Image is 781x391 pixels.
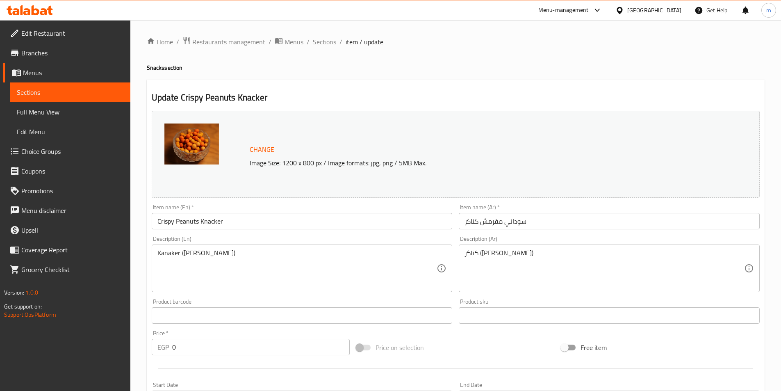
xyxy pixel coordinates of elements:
[4,309,56,320] a: Support.OpsPlatform
[581,343,607,352] span: Free item
[3,142,130,161] a: Choice Groups
[152,307,453,324] input: Please enter product barcode
[152,91,760,104] h2: Update Crispy Peanuts Knacker
[339,37,342,47] li: /
[275,37,303,47] a: Menus
[3,161,130,181] a: Coupons
[152,213,453,229] input: Enter name En
[3,63,130,82] a: Menus
[3,181,130,201] a: Promotions
[465,249,744,288] textarea: كناكر ([PERSON_NAME])
[176,37,179,47] li: /
[147,37,765,47] nav: breadcrumb
[10,102,130,122] a: Full Menu View
[10,122,130,142] a: Edit Menu
[3,43,130,63] a: Branches
[285,37,303,47] span: Menus
[25,287,38,298] span: 1.0.0
[459,213,760,229] input: Enter name Ar
[376,343,424,352] span: Price on selection
[21,146,124,156] span: Choice Groups
[172,339,350,355] input: Please enter price
[459,307,760,324] input: Please enter product sku
[3,201,130,220] a: Menu disclaimer
[3,220,130,240] a: Upsell
[313,37,336,47] a: Sections
[250,144,274,155] span: Change
[21,28,124,38] span: Edit Restaurant
[164,123,219,165] img: mmw_638836127247781361
[23,68,124,78] span: Menus
[21,166,124,176] span: Coupons
[17,107,124,117] span: Full Menu View
[346,37,383,47] span: item / update
[307,37,310,47] li: /
[3,23,130,43] a: Edit Restaurant
[157,342,169,352] p: EGP
[4,287,24,298] span: Version:
[21,265,124,274] span: Grocery Checklist
[269,37,271,47] li: /
[21,245,124,255] span: Coverage Report
[21,206,124,215] span: Menu disclaimer
[3,240,130,260] a: Coverage Report
[21,186,124,196] span: Promotions
[10,82,130,102] a: Sections
[17,127,124,137] span: Edit Menu
[538,5,589,15] div: Menu-management
[766,6,771,15] span: m
[182,37,265,47] a: Restaurants management
[147,64,765,72] h4: Snacks section
[192,37,265,47] span: Restaurants management
[147,37,173,47] a: Home
[627,6,681,15] div: [GEOGRAPHIC_DATA]
[4,301,42,312] span: Get support on:
[17,87,124,97] span: Sections
[3,260,130,279] a: Grocery Checklist
[246,158,683,168] p: Image Size: 1200 x 800 px / Image formats: jpg, png / 5MB Max.
[21,48,124,58] span: Branches
[21,225,124,235] span: Upsell
[157,249,437,288] textarea: Kanaker ([PERSON_NAME])
[246,141,278,158] button: Change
